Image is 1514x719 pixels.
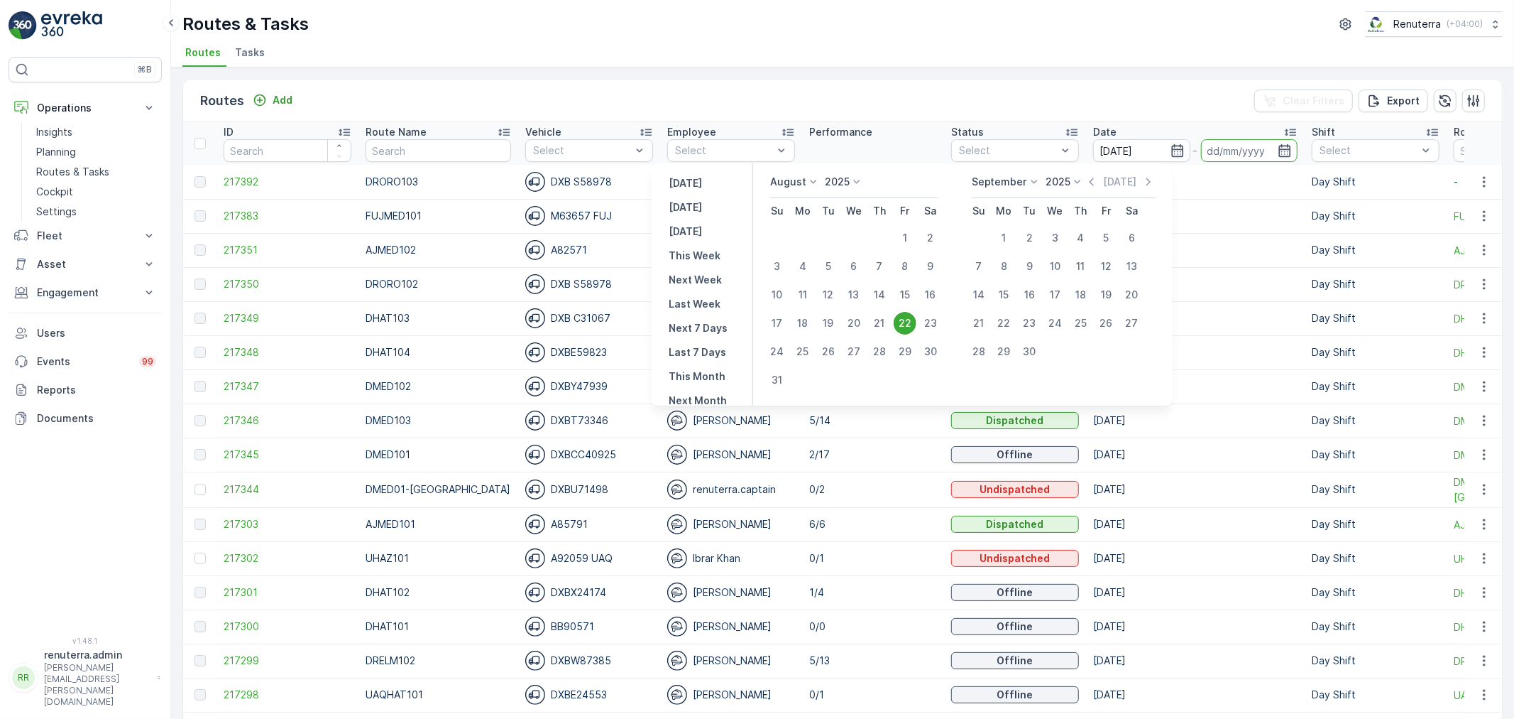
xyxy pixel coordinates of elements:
[1305,507,1447,541] td: Day Shift
[1068,198,1094,224] th: Thursday
[993,227,1016,249] div: 1
[224,620,351,634] a: 217300
[525,583,545,602] img: svg%3e
[1305,301,1447,335] td: Day Shift
[525,206,653,226] div: M63657 FUJ
[37,101,133,115] p: Operations
[841,198,867,224] th: Wednesday
[967,255,990,278] div: 7
[358,575,518,610] td: DHAT102
[802,644,944,678] td: 5/13
[959,144,1057,158] p: Select
[663,392,733,409] button: Next Month
[1095,255,1118,278] div: 12
[224,277,351,291] a: 217350
[1305,199,1447,233] td: Day Shift
[997,620,1033,634] p: Offline
[1393,17,1441,31] p: Renuterra
[358,472,518,507] td: DMED01-[GEOGRAPHIC_DATA]
[663,175,708,192] button: Yesterday
[993,255,1016,278] div: 8
[224,448,351,462] a: 217345
[36,125,72,139] p: Insights
[1019,255,1041,278] div: 9
[37,257,133,271] p: Asset
[843,283,865,306] div: 13
[525,274,653,294] div: DXB S58978
[37,229,133,243] p: Fleet
[358,507,518,541] td: AJMED101
[1305,541,1447,575] td: Day Shift
[1070,255,1092,278] div: 11
[667,480,687,499] img: svg%3e
[366,125,427,139] p: Route Name
[194,484,206,495] div: Toggle Row Selected
[525,377,545,396] img: svg%3e
[224,654,351,668] a: 217299
[816,198,841,224] th: Tuesday
[663,344,732,361] button: Last 7 Days
[1305,644,1447,678] td: Day Shift
[997,688,1033,702] p: Offline
[992,198,1017,224] th: Monday
[667,548,687,568] img: svg%3e
[358,369,518,404] td: DMED102
[358,644,518,678] td: DRELM102
[1093,139,1190,162] input: dd/mm/yyyy
[1121,283,1143,306] div: 20
[770,175,806,189] p: August
[1201,139,1298,162] input: dd/mm/yyyy
[669,249,720,263] p: This Week
[892,198,918,224] th: Friday
[194,279,206,290] div: Toggle Row Selected
[533,144,631,158] p: Select
[224,243,351,257] span: 217351
[31,202,162,222] a: Settings
[224,345,351,359] span: 217348
[1044,227,1067,249] div: 3
[894,312,916,335] div: 22
[1086,438,1305,472] td: [DATE]
[802,507,944,541] td: 6/6
[224,311,351,325] a: 217349
[9,279,162,307] button: Engagement
[667,411,687,431] img: svg%3e
[1086,369,1305,404] td: [DATE]
[1320,144,1417,158] p: Select
[918,198,943,224] th: Saturday
[525,548,545,568] img: svg%3e
[224,139,351,162] input: Search
[997,448,1033,462] p: Offline
[358,610,518,644] td: DHAT101
[1070,227,1092,249] div: 4
[868,340,891,363] div: 28
[36,145,76,159] p: Planning
[224,125,234,139] p: ID
[525,125,561,139] p: Vehicle
[525,514,545,534] img: svg%3e
[525,308,545,328] img: svg%3e
[1283,94,1344,108] p: Clear Filters
[1086,404,1305,438] td: [DATE]
[31,122,162,142] a: Insights
[802,438,944,472] td: 2/17
[1366,11,1503,37] button: Renuterra(+04:00)
[194,553,206,564] div: Toggle Row Selected
[37,355,131,369] p: Events
[1086,678,1305,712] td: [DATE]
[525,308,653,328] div: DXB C31067
[525,172,653,192] div: DXB S58978
[1086,644,1305,678] td: [DATE]
[224,209,351,223] span: 217383
[791,312,814,335] div: 18
[525,685,545,705] img: svg%3e
[1086,507,1305,541] td: [DATE]
[9,648,162,708] button: RRrenuterra.admin[PERSON_NAME][EMAIL_ADDRESS][PERSON_NAME][DOMAIN_NAME]
[224,551,351,566] span: 217302
[224,585,351,600] a: 217301
[37,286,133,300] p: Engagement
[200,91,244,111] p: Routes
[9,376,162,404] a: Reports
[224,688,351,702] span: 217298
